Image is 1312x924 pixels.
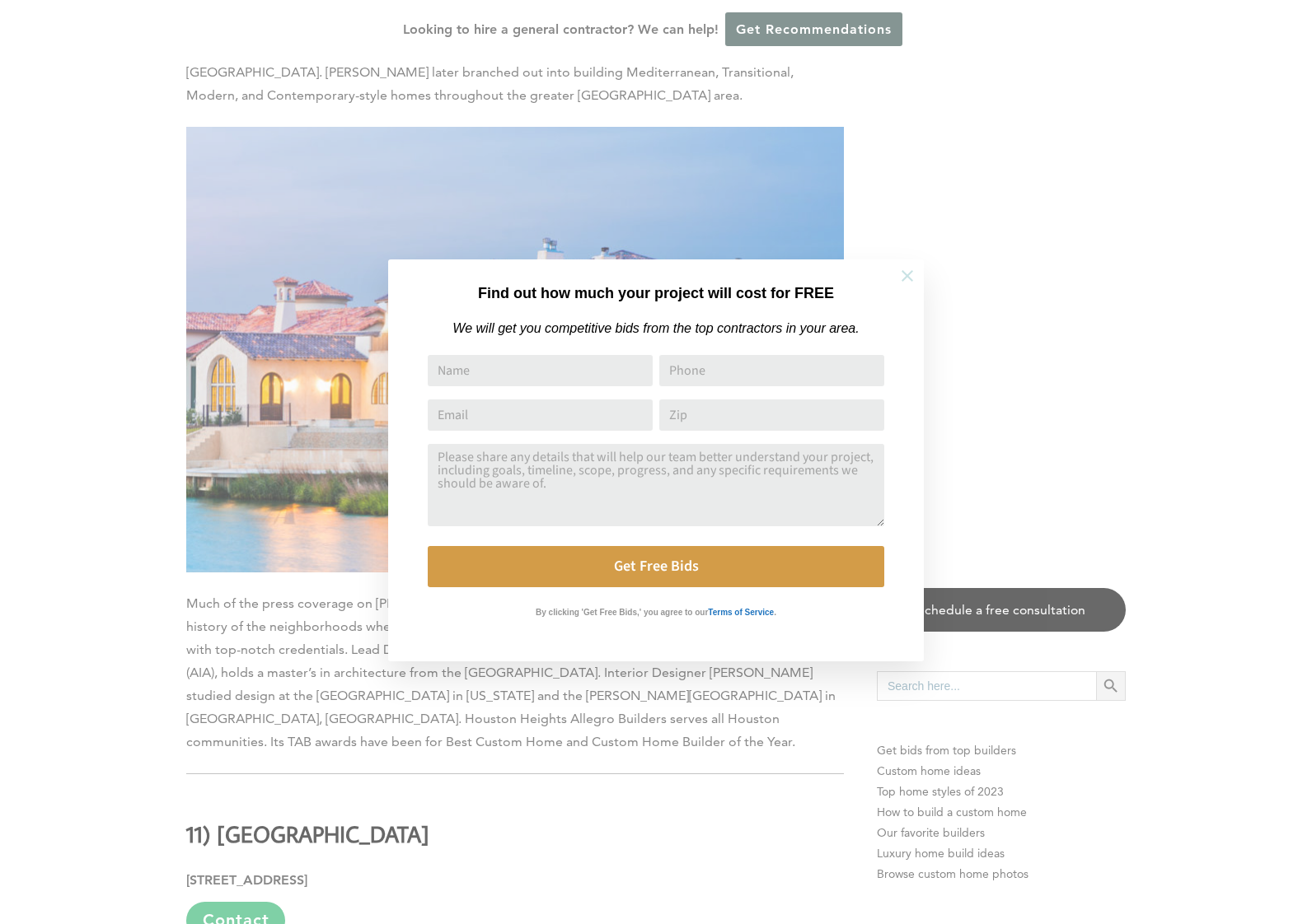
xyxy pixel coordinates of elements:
iframe: Drift Widget Chat Controller [996,805,1292,904]
textarea: Comment or Message [428,444,884,526]
input: Phone [659,355,884,386]
strong: Terms of Service [708,608,774,617]
em: We will get you competitive bids from the top contractors in your area. [452,321,859,335]
button: Get Free Bids [428,546,884,587]
input: Zip [659,399,884,431]
strong: . [774,608,776,617]
strong: Find out how much your project will cost for FREE [478,285,834,301]
input: Email Address [428,399,653,431]
input: Name [428,355,653,386]
button: Close [879,247,936,305]
a: Terms of Service [708,604,774,618]
strong: By clicking 'Get Free Bids,' you agree to our [536,608,708,617]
